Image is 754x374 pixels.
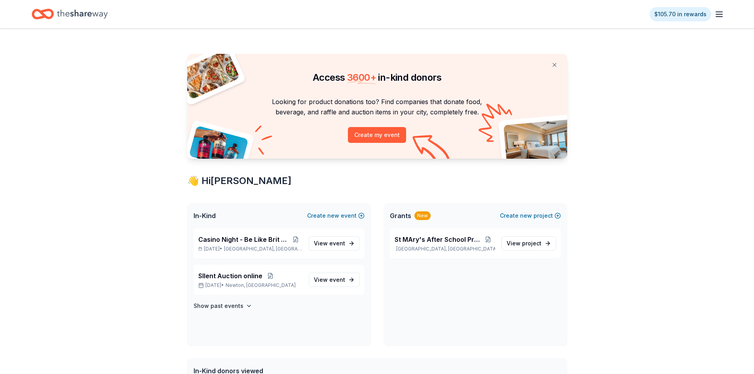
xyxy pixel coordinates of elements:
[226,282,296,289] span: Newton, [GEOGRAPHIC_DATA]
[650,7,711,21] a: $105.70 in rewards
[507,239,541,248] span: View
[224,246,302,252] span: [GEOGRAPHIC_DATA], [GEOGRAPHIC_DATA]
[314,275,345,285] span: View
[520,211,532,220] span: new
[198,235,289,244] span: Casino Night - Be Like Brit 15 Years
[395,246,495,252] p: [GEOGRAPHIC_DATA], [GEOGRAPHIC_DATA]
[347,72,376,83] span: 3600 +
[501,236,556,251] a: View project
[194,301,243,311] h4: Show past events
[198,246,302,252] p: [DATE] •
[327,211,339,220] span: new
[500,211,561,220] button: Createnewproject
[329,276,345,283] span: event
[329,240,345,247] span: event
[32,5,108,23] a: Home
[194,211,216,220] span: In-Kind
[197,97,558,118] p: Looking for product donations too? Find companies that donate food, beverage, and raffle and auct...
[194,301,252,311] button: Show past events
[307,211,365,220] button: Createnewevent
[309,236,360,251] a: View event
[395,235,481,244] span: St MAry's After School Program
[522,240,541,247] span: project
[198,282,302,289] p: [DATE] •
[348,127,406,143] button: Create my event
[390,211,411,220] span: Grants
[414,211,431,220] div: New
[412,135,452,165] img: Curvy arrow
[309,273,360,287] a: View event
[313,72,441,83] span: Access in-kind donors
[314,239,345,248] span: View
[198,271,262,281] span: SIlent Auction online
[178,49,240,100] img: Pizza
[187,175,567,187] div: 👋 Hi [PERSON_NAME]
